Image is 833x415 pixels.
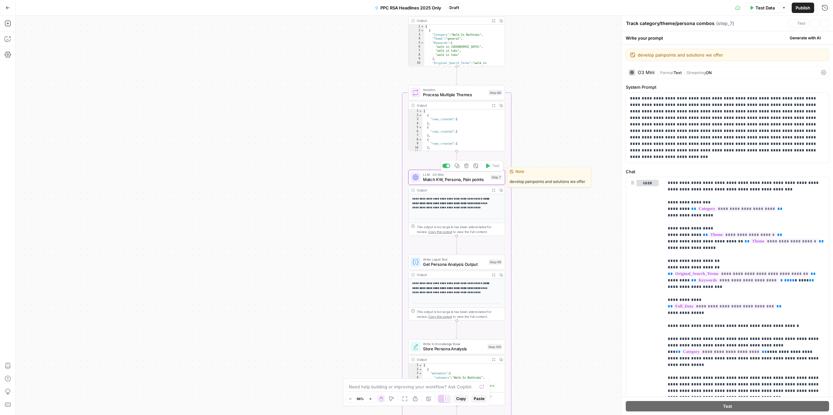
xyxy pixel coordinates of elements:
span: Copy the output [428,315,452,318]
div: 4 [409,376,422,380]
button: Test [626,401,829,411]
span: Copy the output [428,230,452,234]
span: Test Data [756,5,775,11]
span: Get Persona Analysis Output [423,261,486,267]
div: 7 [409,134,422,137]
div: 5 [409,41,424,45]
div: O3 Mini [638,70,654,75]
div: Write to Knowledge BaseStore Persona AnalysisStep 100Output[ { "metadata":{ "category":"Walk-In B... [408,339,505,405]
div: Output [417,272,488,277]
div: 3 [409,372,422,376]
div: 2 [409,113,422,117]
button: Publish [792,3,814,13]
g: Edge from step_90 to step_86 [456,67,458,84]
span: Generate with AI [790,35,821,41]
button: Test [788,19,808,28]
button: Test Data [745,3,779,13]
div: 11 [409,150,422,154]
span: | [657,69,660,75]
div: Step 100 [487,344,502,349]
div: 9 [409,57,424,61]
div: Step 86 [488,90,502,95]
button: Generate with AI [781,34,829,42]
span: Process Multiple Themes [423,92,486,98]
span: Toggle code folding, rows 8 through 10 [419,138,422,142]
span: Toggle code folding, rows 1 through 551 [420,25,424,29]
div: 10 [409,146,422,150]
div: 1 [409,364,422,368]
div: Output [417,188,488,192]
span: LLM · O3 Mini [423,172,488,177]
g: Edge from step_86 to step_7 [456,151,458,169]
span: Iteration [423,87,486,92]
div: 8 [409,53,424,57]
span: Toggle code folding, rows 2 through 47 [420,29,424,33]
span: | [682,69,687,75]
span: Toggle code folding, rows 5 through 7 [419,126,422,130]
div: Output [417,357,488,362]
button: PPC RSA Headlines 2025 Only [371,3,445,13]
span: Match KW, Persona, Pain points [423,176,488,183]
span: Toggle code folding, rows 11 through 13 [419,150,422,154]
div: This output is too large & has been abbreviated for review. to view the full content. [417,224,502,234]
div: 4 [409,37,424,41]
span: Test [723,403,732,409]
div: 8 [409,138,422,142]
span: Draft [449,5,459,11]
span: ( step_7 ) [716,20,734,27]
span: Streaming [687,70,706,75]
span: Write to Knowledge Base [423,342,485,346]
button: Copy [454,395,469,403]
span: Toggle code folding, rows 2 through 4 [419,113,422,117]
span: 96% [357,396,364,401]
div: 3 [409,118,422,122]
span: Format [660,70,674,75]
span: Toggle code folding, rows 3 through 14 [419,372,422,376]
span: Store Persona Analysis [423,346,485,352]
span: Toggle code folding, rows 1 through 16 [419,364,422,368]
span: Test [797,20,805,26]
label: Chat [626,168,829,175]
g: Edge from step_99 to step_100 [456,321,458,339]
span: Toggle code folding, rows 1 through 38 [419,110,422,113]
span: Toggle code folding, rows 5 through 9 [420,41,424,45]
label: System Prompt [626,84,829,90]
span: Write Liquid Text [423,257,486,262]
button: user [636,180,659,186]
span: PPC RSA Headlines 2025 Only [380,5,441,11]
div: 6 [409,130,422,134]
div: Write your prompt [622,31,833,45]
button: Paste [471,395,487,403]
div: 1 [409,25,424,29]
div: 5 [409,126,422,130]
div: 2 [409,29,424,33]
g: Edge from step_7 to step_99 [456,236,458,254]
div: 10 [409,61,424,73]
div: This output is too large & has been abbreviated for review. to view the full content. [417,309,502,319]
div: This output is too large & has been abbreviated for review. to view the full content. [417,394,502,404]
span: Copy [456,396,466,402]
span: Text [674,70,682,75]
div: Step 99 [488,259,502,265]
textarea: Track category/theme/persona combos [626,20,715,27]
div: Step 7 [490,175,502,180]
div: Output[ { "Category":"Walk-In Bathtubs", "Theme":"general", "Keywords":[ "walk in [GEOGRAPHIC_DAT... [408,0,505,66]
div: Output [417,103,488,108]
div: IterationProcess Multiple ThemesStep 86Output[ { "rows_created":1 }, { "rows_created":1 }, { "row... [408,85,505,151]
div: 3 [409,33,424,37]
span: ON [706,70,712,75]
span: Paste [474,396,485,402]
div: 9 [409,142,422,146]
div: 2 [409,368,422,371]
div: 6 [409,45,424,49]
div: 1 [409,110,422,113]
span: Publish [796,5,810,11]
div: 7 [409,49,424,53]
div: 4 [409,122,422,125]
div: Output [417,18,488,23]
textarea: develop painpoints and solutions we offer [638,52,825,58]
span: Toggle code folding, rows 2 through 15 [419,368,422,371]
